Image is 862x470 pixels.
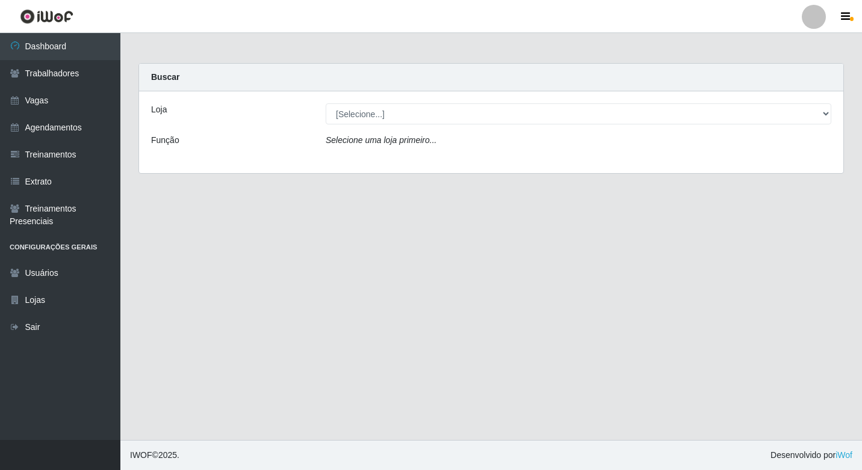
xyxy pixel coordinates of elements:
strong: Buscar [151,72,179,82]
a: iWof [836,450,852,460]
span: Desenvolvido por [771,449,852,462]
span: © 2025 . [130,449,179,462]
img: CoreUI Logo [20,9,73,24]
span: IWOF [130,450,152,460]
i: Selecione uma loja primeiro... [326,135,436,145]
label: Função [151,134,179,147]
label: Loja [151,103,167,116]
